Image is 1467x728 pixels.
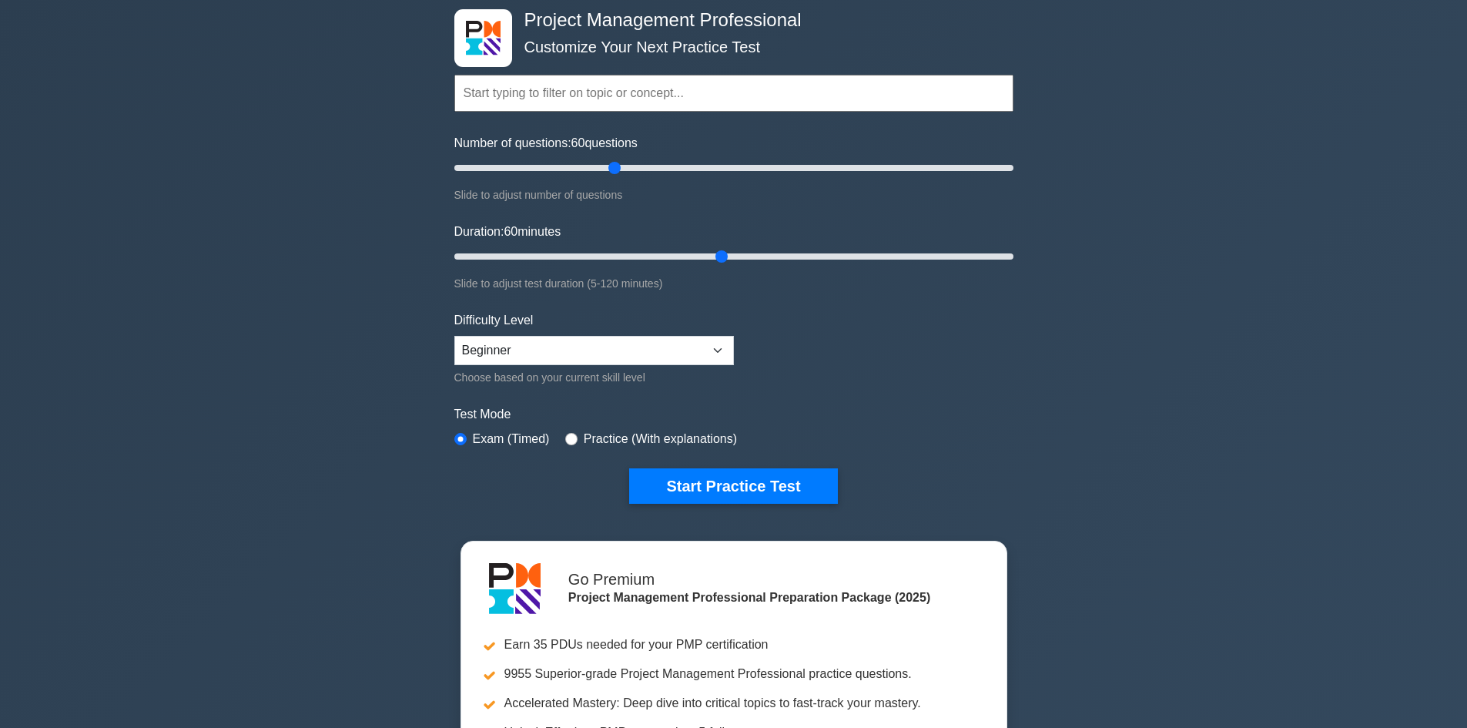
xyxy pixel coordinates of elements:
[454,405,1013,424] label: Test Mode
[504,225,517,238] span: 60
[571,136,585,149] span: 60
[454,223,561,241] label: Duration: minutes
[473,430,550,448] label: Exam (Timed)
[454,368,734,387] div: Choose based on your current skill level
[584,430,737,448] label: Practice (With explanations)
[454,274,1013,293] div: Slide to adjust test duration (5-120 minutes)
[629,468,837,504] button: Start Practice Test
[454,75,1013,112] input: Start typing to filter on topic or concept...
[454,134,638,153] label: Number of questions: questions
[454,186,1013,204] div: Slide to adjust number of questions
[518,9,938,32] h4: Project Management Professional
[454,311,534,330] label: Difficulty Level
